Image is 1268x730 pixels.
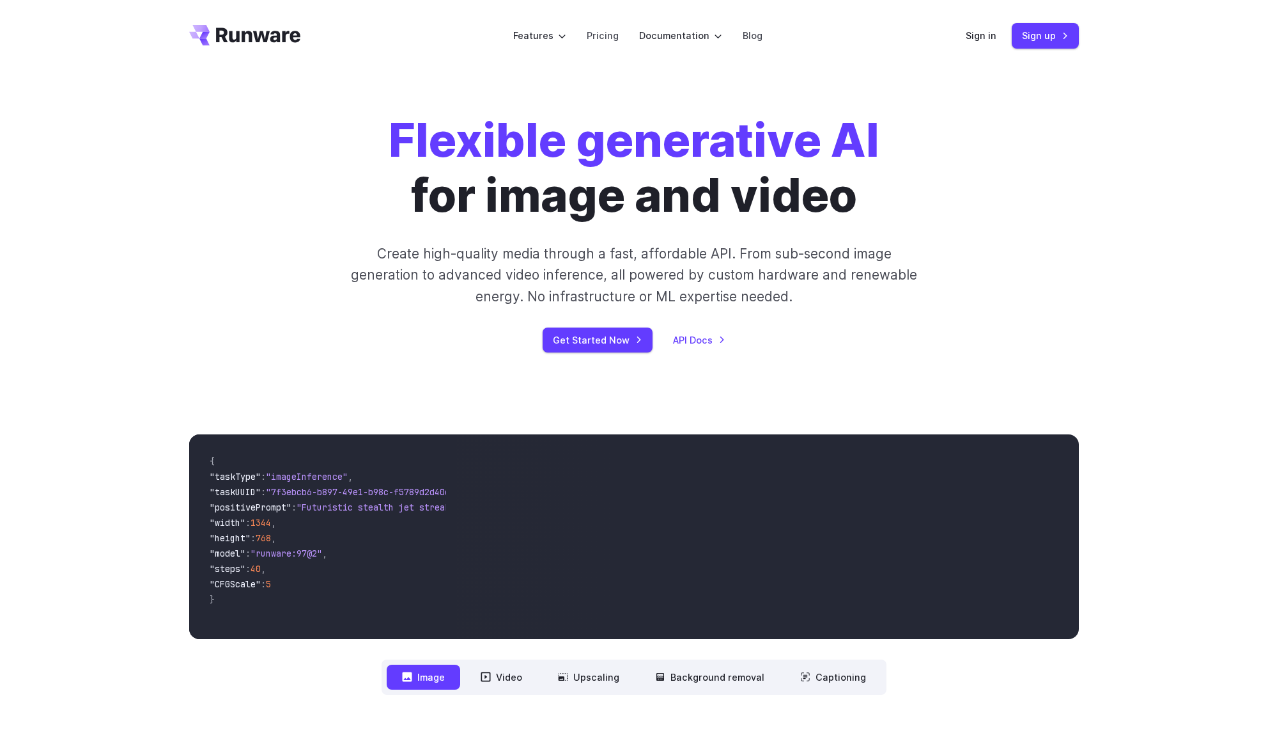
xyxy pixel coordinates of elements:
[210,517,245,528] span: "width"
[261,471,266,482] span: :
[210,548,245,559] span: "model"
[322,548,327,559] span: ,
[640,665,780,690] button: Background removal
[210,578,261,590] span: "CFGScale"
[266,578,271,590] span: 5
[543,665,635,690] button: Upscaling
[261,578,266,590] span: :
[587,28,619,43] a: Pricing
[210,532,251,544] span: "height"
[261,486,266,498] span: :
[743,28,762,43] a: Blog
[785,665,881,690] button: Captioning
[389,113,879,168] strong: Flexible generative AI
[210,456,215,467] span: {
[543,328,653,353] a: Get Started Now
[210,563,245,575] span: "steps"
[251,548,322,559] span: "runware:97@2"
[189,25,300,45] a: Go to /
[387,665,460,690] button: Image
[261,563,266,575] span: ,
[210,471,261,482] span: "taskType"
[210,594,215,605] span: }
[465,665,537,690] button: Video
[297,502,762,513] span: "Futuristic stealth jet streaking through a neon-lit cityscape with glowing purple exhaust"
[245,548,251,559] span: :
[291,502,297,513] span: :
[513,28,566,43] label: Features
[251,532,256,544] span: :
[251,517,271,528] span: 1344
[966,28,996,43] a: Sign in
[210,486,261,498] span: "taskUUID"
[251,563,261,575] span: 40
[245,517,251,528] span: :
[271,517,276,528] span: ,
[271,532,276,544] span: ,
[256,532,271,544] span: 768
[210,502,291,513] span: "positivePrompt"
[673,333,725,347] a: API Docs
[350,243,919,307] p: Create high-quality media through a fast, affordable API. From sub-second image generation to adv...
[389,113,879,223] h1: for image and video
[348,471,353,482] span: ,
[639,28,722,43] label: Documentation
[266,486,460,498] span: "7f3ebcb6-b897-49e1-b98c-f5789d2d40d7"
[245,563,251,575] span: :
[266,471,348,482] span: "imageInference"
[1012,23,1079,48] a: Sign up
